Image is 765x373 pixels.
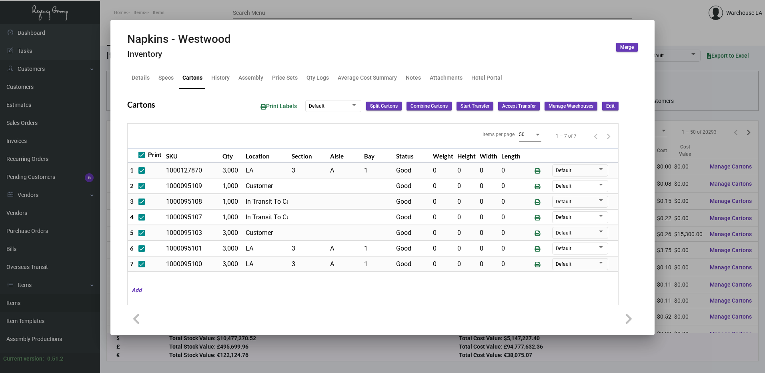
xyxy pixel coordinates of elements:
th: Status [394,148,431,162]
div: Assembly [238,74,263,82]
mat-select: Items per page: [519,131,541,138]
span: 6 [130,245,134,252]
th: Location [244,148,290,162]
button: Previous page [589,130,602,142]
span: Manage Warehouses [549,103,593,110]
th: Length [499,148,523,162]
button: Merge [616,43,638,52]
span: 7 [130,260,134,267]
div: Hotel Portal [471,74,502,82]
span: Combine Cartons [411,103,448,110]
span: Start Transfer [461,103,489,110]
div: Items per page: [483,131,516,138]
span: Default [309,103,324,109]
span: 2 [130,182,134,189]
span: Accept Transfer [502,103,536,110]
th: Aisle [328,148,362,162]
th: Section [290,148,328,162]
h2: Napkins - Westwood [127,32,231,46]
th: Width [478,148,499,162]
span: Merge [620,44,634,51]
span: Default [556,230,571,236]
div: Price Sets [272,74,298,82]
button: Accept Transfer [498,102,540,110]
span: Default [556,199,571,205]
th: Weight [431,148,455,162]
div: History [211,74,230,82]
div: Specs [158,74,174,82]
h4: Inventory [127,49,231,59]
span: Edit [606,103,615,110]
div: Qty Logs [306,74,329,82]
span: Default [556,246,571,251]
h2: Cartons [127,100,155,109]
span: Default [556,215,571,220]
div: 0.51.2 [47,355,63,363]
div: Average Cost Summary [338,74,397,82]
th: SKU [164,148,220,162]
span: 1 [130,166,134,174]
span: 50 [519,132,525,137]
div: Notes [406,74,421,82]
span: 4 [130,213,134,221]
th: Bay [362,148,394,162]
button: Combine Cartons [407,102,452,110]
span: Default [556,168,571,173]
span: Print [148,150,161,160]
span: Default [556,183,571,189]
div: 1 – 7 of 7 [556,132,577,140]
span: Print Labels [260,103,297,109]
span: Default [556,261,571,267]
th: Height [455,148,478,162]
div: Current version: [3,355,44,363]
button: Start Transfer [457,102,493,110]
button: Edit [602,102,619,110]
th: Qty [220,148,244,162]
span: 3 [130,198,134,205]
span: Split Cartons [370,103,398,110]
mat-hint: Add [128,286,142,295]
div: Attachments [430,74,463,82]
div: Details [132,74,150,82]
button: Next page [602,130,615,142]
span: 5 [130,229,134,236]
button: Split Cartons [366,102,402,110]
div: Cartons [182,74,202,82]
button: Manage Warehouses [545,102,597,110]
button: Print Labels [254,99,303,114]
